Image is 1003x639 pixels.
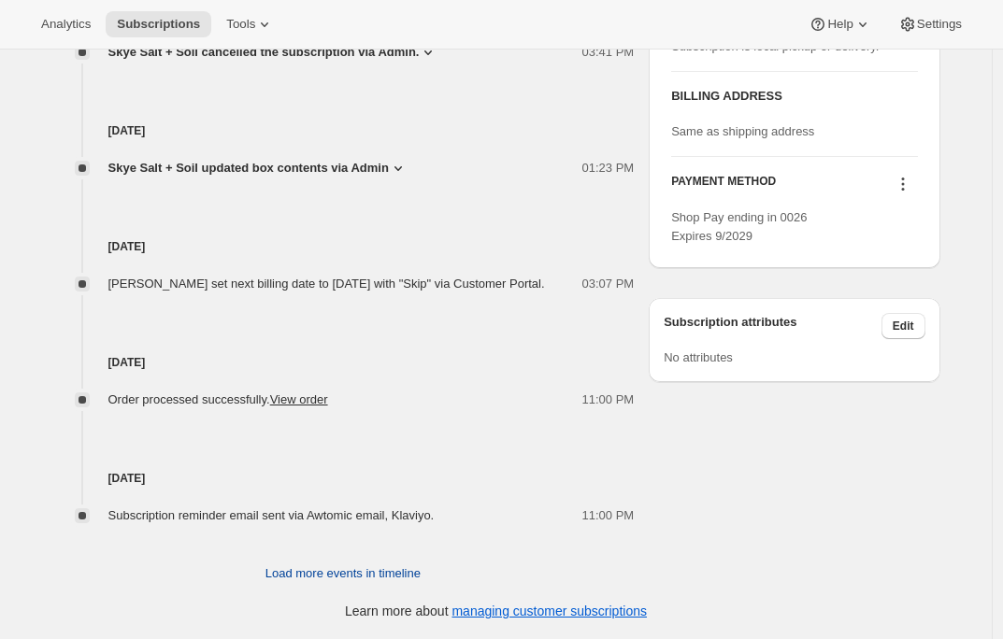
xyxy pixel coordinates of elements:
[917,17,962,32] span: Settings
[664,313,881,339] h3: Subscription attributes
[582,43,635,62] span: 03:41 PM
[108,508,435,522] span: Subscription reminder email sent via Awtomic email, Klaviyo.
[797,11,882,37] button: Help
[671,210,807,243] span: Shop Pay ending in 0026 Expires 9/2029
[52,121,635,140] h4: [DATE]
[582,159,635,177] span: 01:23 PM
[270,392,328,406] a: View order
[827,17,853,32] span: Help
[108,159,408,177] button: Skye Salt + Soil updated box contents via Admin
[106,11,211,37] button: Subscriptions
[265,564,421,583] span: Load more events in timeline
[582,390,635,409] span: 11:00 PM
[108,159,389,177] span: Skye Salt + Soil updated box contents via Admin
[881,313,925,339] button: Edit
[108,392,328,406] span: Order processed successfully.
[52,469,635,488] h4: [DATE]
[664,350,733,364] span: No attributes
[887,11,973,37] button: Settings
[345,602,647,620] p: Learn more about
[671,87,917,106] h3: BILLING ADDRESS
[30,11,102,37] button: Analytics
[41,17,91,32] span: Analytics
[582,275,635,293] span: 03:07 PM
[671,124,814,138] span: Same as shipping address
[671,174,776,199] h3: PAYMENT METHOD
[108,277,545,291] span: [PERSON_NAME] set next billing date to [DATE] with "Skip" via Customer Portal.
[108,43,438,62] button: Skye Salt + Soil cancelled the subscription via Admin.
[52,353,635,372] h4: [DATE]
[893,319,914,334] span: Edit
[215,11,285,37] button: Tools
[226,17,255,32] span: Tools
[254,559,432,589] button: Load more events in timeline
[108,43,420,62] span: Skye Salt + Soil cancelled the subscription via Admin.
[117,17,200,32] span: Subscriptions
[582,506,635,525] span: 11:00 PM
[52,237,635,256] h4: [DATE]
[451,603,647,618] a: managing customer subscriptions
